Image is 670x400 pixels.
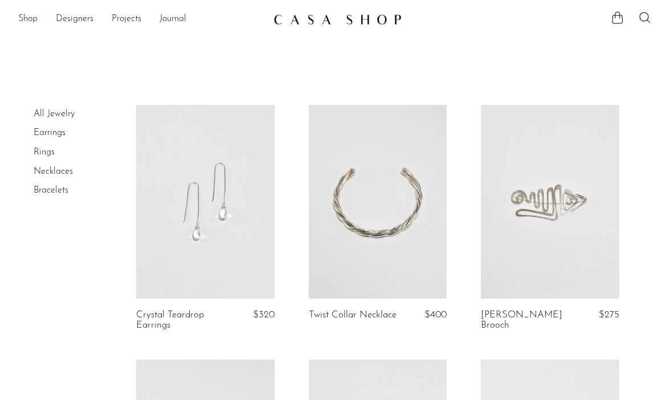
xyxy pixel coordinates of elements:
[112,12,141,27] a: Projects
[136,310,226,331] a: Crystal Teardrop Earrings
[34,167,73,176] a: Necklaces
[34,128,66,137] a: Earrings
[34,109,75,119] a: All Jewelry
[160,12,186,27] a: Journal
[309,310,397,320] a: Twist Collar Necklace
[599,310,619,320] span: $275
[34,186,68,195] a: Bracelets
[56,12,93,27] a: Designers
[18,10,264,29] ul: NEW HEADER MENU
[18,12,38,27] a: Shop
[18,10,264,29] nav: Desktop navigation
[253,310,275,320] span: $320
[481,310,571,331] a: [PERSON_NAME] Brooch
[34,148,55,157] a: Rings
[424,310,447,320] span: $400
